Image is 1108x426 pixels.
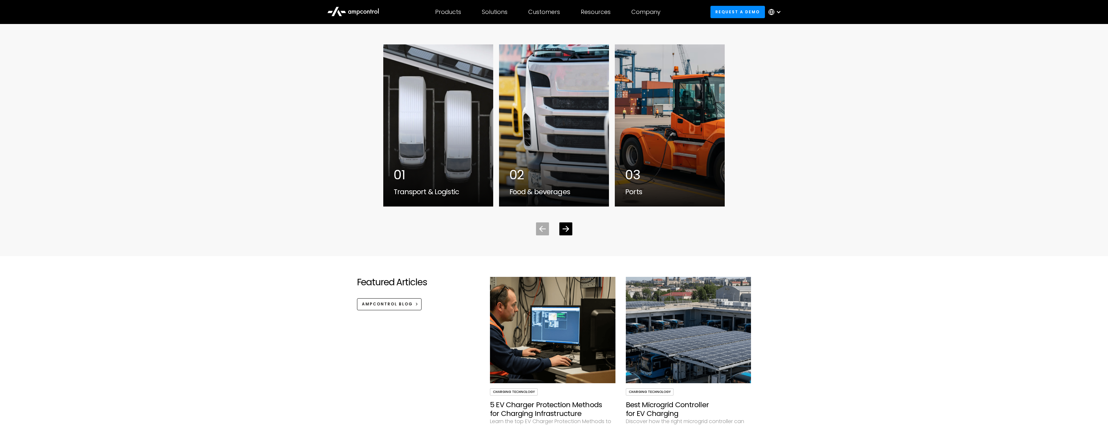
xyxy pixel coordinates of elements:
[626,388,673,396] div: Charging Technology
[626,401,751,418] h3: Best Microgrid Controller for EV Charging
[435,8,461,16] div: Products
[394,167,483,183] div: 01
[528,8,560,16] div: Customers
[509,167,599,183] div: 02
[631,8,661,16] div: Company
[482,8,507,16] div: Solutions
[625,188,714,196] div: Ports
[559,222,572,235] div: Next slide
[614,44,725,207] div: 3 / 7
[357,298,422,310] a: Ampcontrol Blog
[581,8,611,16] div: Resources
[383,44,494,207] a: electric vehicle fleet - Ampcontrol smart charging01Transport & Logistic
[625,167,714,183] div: 03
[614,44,725,207] a: eletric terminal tractor at port03Ports
[357,277,427,288] h2: Featured Articles
[490,401,615,418] h3: 5 EV Charger Protection Methods for Charging Infrastructure
[394,188,483,196] div: Transport & Logistic
[490,388,538,396] div: Charging Technology
[536,222,549,235] div: Previous slide
[362,301,413,307] div: Ampcontrol Blog
[499,44,609,207] a: 02Food & beverages
[710,6,765,18] a: Request a demo
[509,188,599,196] div: Food & beverages
[499,44,609,207] div: 2 / 7
[383,44,494,207] div: 1 / 7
